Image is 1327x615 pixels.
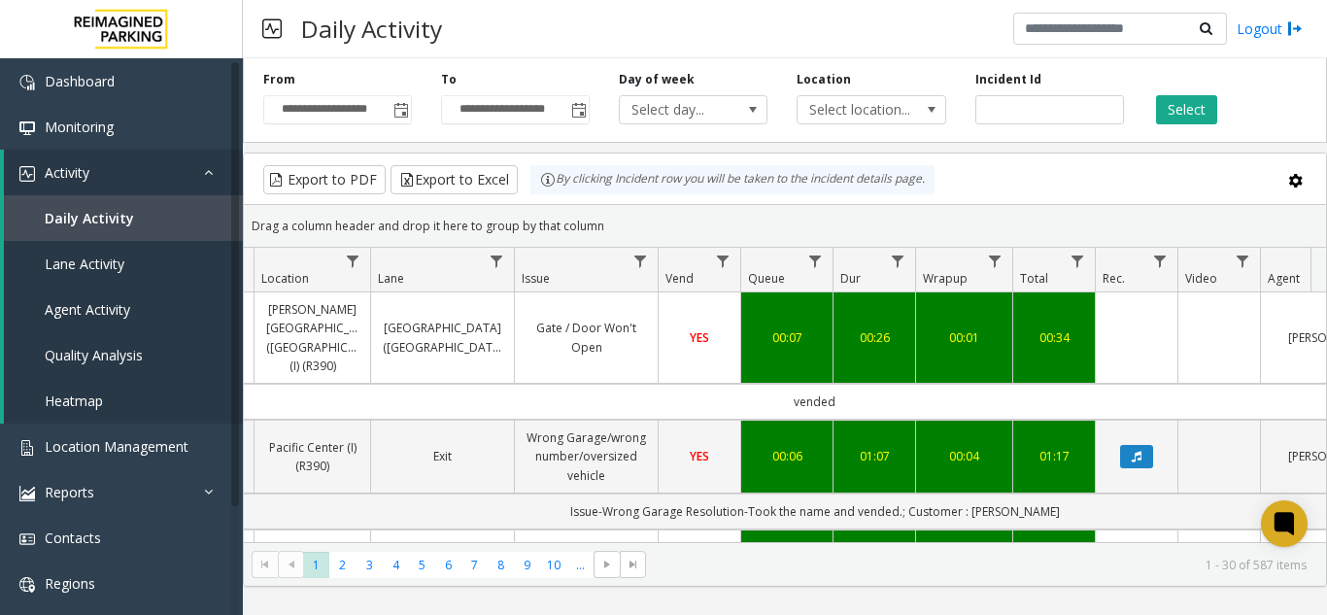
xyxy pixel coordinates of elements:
img: 'icon' [19,440,35,456]
div: Data table [244,248,1326,542]
span: Activity [45,163,89,182]
a: Wrapup Filter Menu [982,248,1008,274]
span: Lane [378,270,404,287]
span: Page 11 [567,552,594,578]
button: Export to PDF [263,165,386,194]
a: Lane Filter Menu [484,248,510,274]
kendo-pager-info: 1 - 30 of 587 items [658,557,1307,573]
a: 00:01 [928,328,1001,347]
span: Wrapup [923,270,968,287]
a: Exit [383,447,502,465]
span: Page 1 [303,552,329,578]
img: 'icon' [19,166,35,182]
span: Rec. [1103,270,1125,287]
span: Page 2 [329,552,356,578]
a: Dur Filter Menu [885,248,911,274]
span: Quality Analysis [45,346,143,364]
span: Page 7 [461,552,488,578]
a: Gate / Door Won't Open [527,319,646,356]
span: Location [261,270,309,287]
img: 'icon' [19,531,35,547]
img: 'icon' [19,120,35,136]
span: YES [690,329,709,346]
span: Dur [840,270,861,287]
span: Page 9 [514,552,540,578]
span: Go to the next page [594,551,620,578]
a: YES [670,447,729,465]
a: Daily Activity [4,195,243,241]
span: Monitoring [45,118,114,136]
div: Drag a column header and drop it here to group by that column [244,209,1326,243]
span: Total [1020,270,1048,287]
a: Lane Activity [4,241,243,287]
span: Toggle popup [567,96,589,123]
span: Agent [1268,270,1300,287]
span: Select day... [620,96,737,123]
a: 00:26 [845,328,903,347]
label: To [441,71,457,88]
label: Location [797,71,851,88]
a: Vend Filter Menu [710,248,736,274]
button: Select [1156,95,1217,124]
span: Daily Activity [45,209,134,227]
a: 00:34 [1025,328,1083,347]
a: YES [670,328,729,347]
span: Page 8 [488,552,514,578]
span: Reports [45,483,94,501]
span: Contacts [45,529,101,547]
span: Page 5 [409,552,435,578]
a: Quality Analysis [4,332,243,378]
img: infoIcon.svg [540,172,556,188]
a: Agent Activity [4,287,243,332]
a: 01:17 [1025,447,1083,465]
span: Vend [665,270,694,287]
span: Location Management [45,437,188,456]
a: Rec. Filter Menu [1147,248,1174,274]
div: 00:06 [753,447,821,465]
a: Logout [1237,18,1303,39]
span: Dashboard [45,72,115,90]
a: 1st [DEMOGRAPHIC_DATA], [STREET_ADDRESS] (L) [266,538,358,613]
label: Day of week [619,71,695,88]
a: 01:07 [845,447,903,465]
button: Export to Excel [391,165,518,194]
span: Video [1185,270,1217,287]
span: Page 4 [383,552,409,578]
span: Select location... [798,96,915,123]
a: 00:04 [928,447,1001,465]
a: [PERSON_NAME][GEOGRAPHIC_DATA] ([GEOGRAPHIC_DATA]) (I) (R390) [266,300,358,375]
span: Queue [748,270,785,287]
span: Page 10 [541,552,567,578]
img: logout [1287,18,1303,39]
span: Heatmap [45,392,103,410]
a: Total Filter Menu [1065,248,1091,274]
a: Issue Filter Menu [628,248,654,274]
label: Incident Id [975,71,1041,88]
span: YES [690,448,709,464]
span: Toggle popup [390,96,411,123]
img: 'icon' [19,75,35,90]
h3: Daily Activity [291,5,452,52]
span: Go to the last page [620,551,646,578]
span: Page 3 [357,552,383,578]
div: By clicking Incident row you will be taken to the incident details page. [530,165,935,194]
a: Video Filter Menu [1230,248,1256,274]
span: Page 6 [435,552,461,578]
span: Go to the next page [599,557,615,572]
a: Activity [4,150,243,195]
a: Location Filter Menu [340,248,366,274]
img: 'icon' [19,577,35,593]
img: 'icon' [19,486,35,501]
a: [GEOGRAPHIC_DATA] ([GEOGRAPHIC_DATA]) [383,319,502,356]
span: Agent Activity [45,300,130,319]
span: Lane Activity [45,255,124,273]
a: Wrong Garage/wrong number/oversized vehicle [527,428,646,485]
a: Pacific Center (I) (R390) [266,438,358,475]
a: 00:07 [753,328,821,347]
